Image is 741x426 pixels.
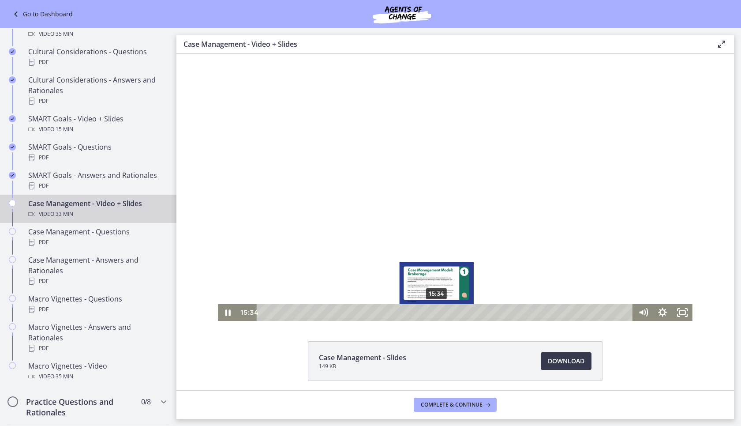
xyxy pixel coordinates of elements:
[496,250,516,267] button: Fullscreen
[548,356,584,366] span: Download
[26,396,134,418] h2: Practice Questions and Rationales
[349,4,455,25] img: Agents of Change
[141,396,150,407] span: 0 / 8
[28,255,166,287] div: Case Management - Answers and Rationales
[176,54,734,321] iframe: Video Lesson
[457,250,476,267] button: Mute
[421,401,483,408] span: Complete & continue
[28,29,166,39] div: Video
[319,363,406,370] span: 149 KB
[9,172,16,179] i: Completed
[28,18,166,39] div: Cultural Considerations - Video + Slides
[9,76,16,83] i: Completed
[54,29,73,39] span: · 35 min
[28,152,166,163] div: PDF
[319,352,406,363] span: Case Management - Slides
[183,39,702,49] h3: Case Management - Video + Slides
[28,124,166,135] div: Video
[28,209,166,219] div: Video
[28,322,166,354] div: Macro Vignettes - Answers and Rationales
[476,250,496,267] button: Show settings menu
[541,352,591,370] a: Download
[414,398,497,412] button: Complete & continue
[28,96,166,106] div: PDF
[28,75,166,106] div: Cultural Considerations - Answers and Rationales
[9,143,16,151] i: Completed
[28,142,166,163] div: SMART Goals - Questions
[28,57,166,68] div: PDF
[28,304,166,315] div: PDF
[28,46,166,68] div: Cultural Considerations - Questions
[54,124,73,135] span: · 15 min
[28,170,166,191] div: SMART Goals - Answers and Rationales
[28,294,166,315] div: Macro Vignettes - Questions
[28,276,166,287] div: PDF
[54,371,73,382] span: · 35 min
[28,226,166,248] div: Case Management - Questions
[28,343,166,354] div: PDF
[9,115,16,122] i: Completed
[28,371,166,382] div: Video
[28,361,166,382] div: Macro Vignettes - Video
[28,113,166,135] div: SMART Goals - Video + Slides
[28,237,166,248] div: PDF
[11,9,73,19] a: Go to Dashboard
[9,48,16,55] i: Completed
[54,209,73,219] span: · 33 min
[28,198,166,219] div: Case Management - Video + Slides
[28,181,166,191] div: PDF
